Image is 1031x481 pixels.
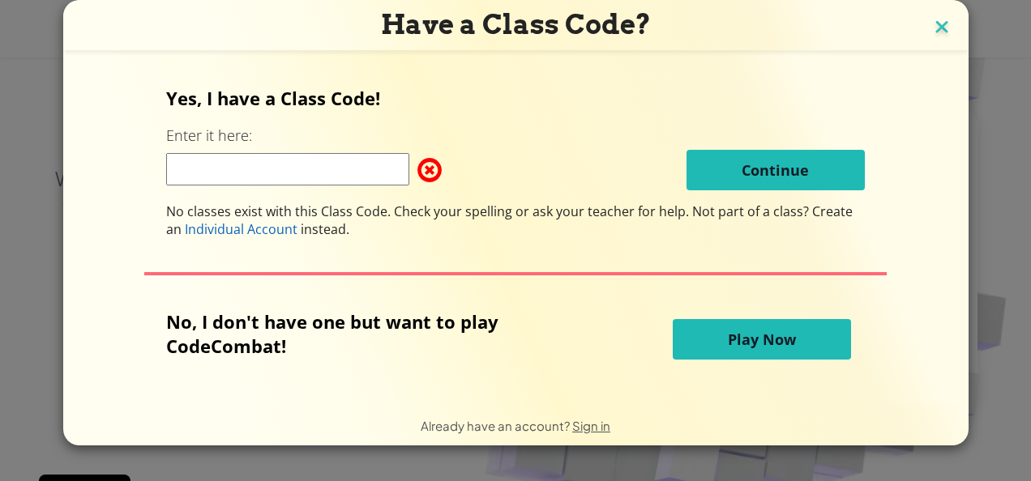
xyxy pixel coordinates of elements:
img: close icon [931,16,952,40]
span: instead. [297,220,349,238]
span: Have a Class Code? [381,8,651,40]
a: Sign in [572,418,610,433]
span: Continue [742,160,809,180]
span: Play Now [728,330,796,349]
button: Play Now [673,319,851,360]
span: Not part of a class? Create an [166,202,853,238]
label: Enter it here: [166,126,252,146]
span: Individual Account [185,220,297,238]
p: No, I don't have one but want to play CodeCombat! [166,309,578,358]
span: No classes exist with this Class Code. Check your spelling or ask your teacher for help. [166,202,692,220]
span: Already have an account? [421,418,572,433]
button: Continue [687,150,865,190]
p: Yes, I have a Class Code! [166,86,865,110]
